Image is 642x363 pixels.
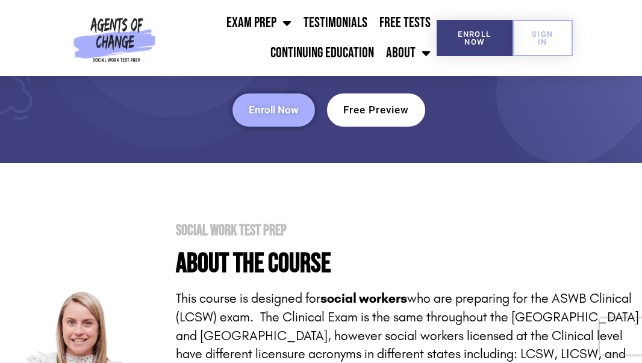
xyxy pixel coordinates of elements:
span: SIGN IN [532,30,553,46]
span: Enroll Now [249,105,299,115]
a: Enroll Now [232,93,315,127]
a: Free Tests [373,8,437,38]
a: Testimonials [298,8,373,38]
a: Enroll Now [437,20,512,56]
nav: Menu [160,8,437,68]
a: Free Preview [327,93,425,127]
a: Continuing Education [264,38,380,68]
a: SIGN IN [513,20,573,56]
a: Exam Prep [220,8,298,38]
a: About [380,38,437,68]
span: Free Preview [343,105,409,115]
span: Enroll Now [456,30,493,46]
strong: social workers [320,291,407,306]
